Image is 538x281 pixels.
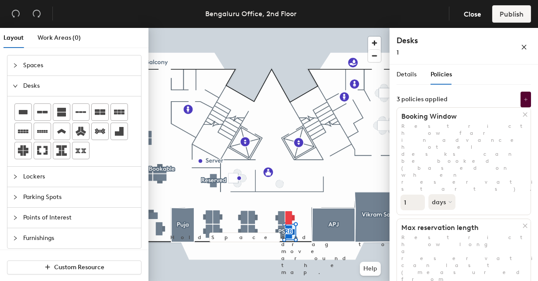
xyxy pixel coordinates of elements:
h4: Desks [397,35,493,46]
button: days [428,194,455,210]
span: Furnishings [23,228,136,248]
p: Restrict how far in advance hotel desks can be booked (based on when reservation starts). [397,123,531,192]
button: Undo (⌘ + Z) [7,5,24,23]
span: 1 [397,49,399,56]
span: Layout [3,34,24,41]
div: 3 policies applied [397,96,448,103]
span: collapsed [13,174,18,179]
span: Parking Spots [23,187,136,207]
span: Desks [23,76,136,96]
span: collapsed [13,63,18,68]
button: Publish [492,5,531,23]
span: collapsed [13,195,18,200]
button: Custom Resource [7,260,141,274]
span: expanded [13,83,18,89]
span: collapsed [13,215,18,220]
button: Help [360,262,381,276]
span: Details [397,71,417,78]
span: close [521,44,527,50]
div: Bengaluru Office, 2nd Floor [205,8,297,19]
h1: Max reservation length [397,223,523,232]
span: Work Areas (0) [38,34,81,41]
h1: Booking Window [397,112,523,121]
button: Redo (⌘ + ⇧ + Z) [28,5,45,23]
span: undo [11,9,20,18]
span: Lockers [23,167,136,187]
span: collapsed [13,236,18,241]
span: Spaces [23,55,136,75]
span: Policies [431,71,452,78]
span: Points of Interest [23,208,136,228]
button: Close [456,5,489,23]
span: Custom Resource [54,264,104,271]
span: Close [464,10,481,18]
